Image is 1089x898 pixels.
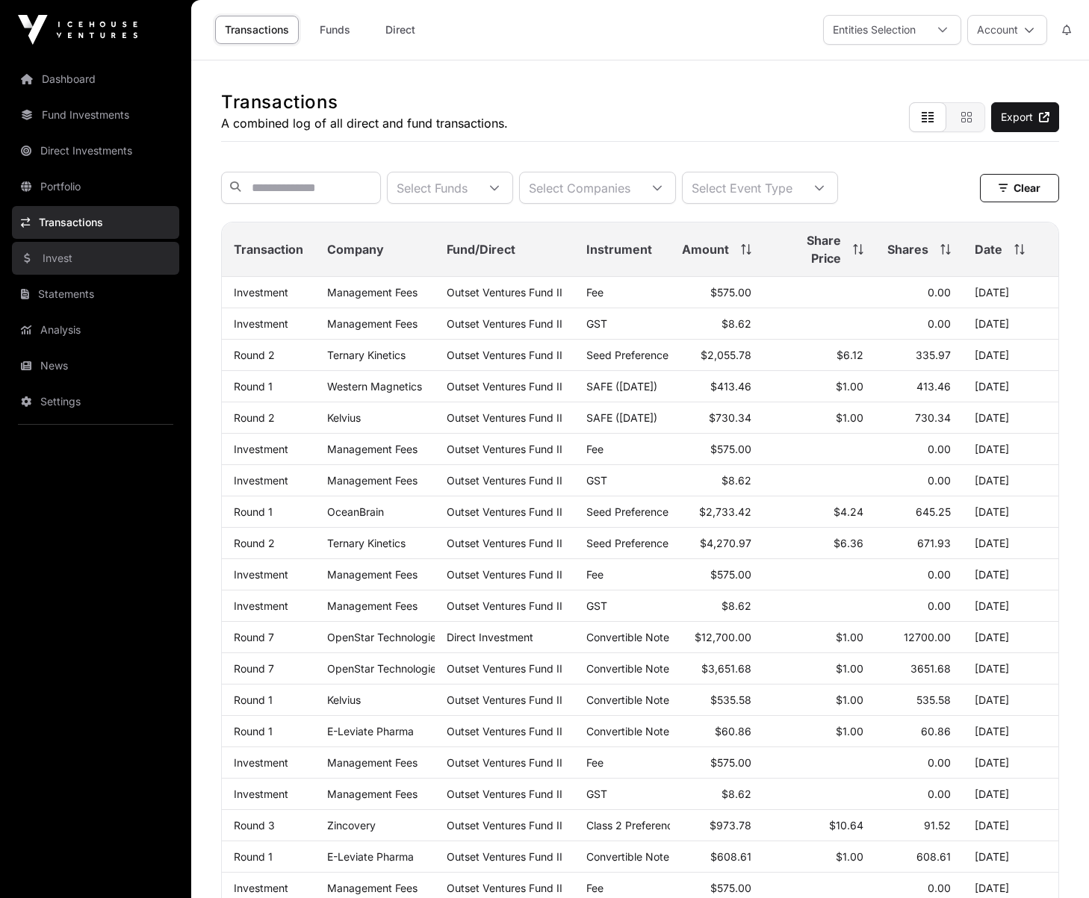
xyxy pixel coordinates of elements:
span: Amount [682,240,729,258]
a: Transactions [215,16,299,44]
div: Select Companies [520,172,639,203]
span: Fee [586,756,604,769]
td: $535.58 [670,685,763,716]
span: Convertible Note ([DATE]) [586,693,714,706]
div: Entities Selection [824,16,925,44]
div: Select Funds [388,172,477,203]
span: 91.52 [924,819,951,832]
img: Icehouse Ventures Logo [18,15,137,45]
a: Kelvius [327,411,361,424]
td: $575.00 [670,747,763,779]
td: $8.62 [670,465,763,496]
span: $6.36 [834,537,863,549]
a: Outset Ventures Fund II [447,599,562,612]
span: Convertible Note ([DATE]) [586,850,714,863]
span: Date [975,240,1002,258]
a: Round 1 [234,505,273,518]
span: GST [586,474,607,487]
a: Kelvius [327,693,361,706]
span: 0.00 [928,317,951,330]
a: Outset Ventures Fund II [447,317,562,330]
td: [DATE] [963,277,1058,308]
span: Convertible Note ([DATE]) [586,662,714,675]
span: Seed Preference Shares [586,349,705,361]
td: [DATE] [963,622,1058,653]
span: 12700.00 [904,631,951,643]
a: Round 1 [234,693,273,706]
td: [DATE] [963,810,1058,841]
a: Dashboard [12,63,179,96]
span: $4.24 [834,505,863,518]
span: GST [586,317,607,330]
a: Investment [234,443,288,455]
a: Analysis [12,314,179,346]
span: Seed Preference Shares [586,537,705,549]
span: 0.00 [928,568,951,581]
a: Outset Ventures Fund II [447,568,562,581]
a: Outset Ventures Fund II [447,443,562,455]
span: 730.34 [915,411,951,424]
span: 0.00 [928,599,951,612]
div: Select Event Type [683,172,801,203]
iframe: Chat Widget [1014,826,1089,898]
button: Account [967,15,1047,45]
td: [DATE] [963,308,1058,340]
td: [DATE] [963,653,1058,685]
a: Funds [305,16,364,44]
p: Management Fees [327,474,423,487]
p: Management Fees [327,443,423,455]
a: Round 7 [234,631,274,643]
td: $2,055.78 [670,340,763,371]
a: Zincovery [327,819,376,832]
span: 671.93 [917,537,951,549]
td: $12,700.00 [670,622,763,653]
a: Direct Investments [12,134,179,167]
td: $608.61 [670,841,763,873]
span: Share Price [775,231,841,267]
p: Management Fees [327,599,423,612]
a: Investment [234,474,288,487]
a: OpenStar Technologies [327,631,441,643]
a: News [12,349,179,382]
a: Outset Ventures Fund II [447,411,562,424]
td: [DATE] [963,747,1058,779]
a: Round 2 [234,537,275,549]
a: Outset Ventures Fund II [447,882,562,894]
a: Investment [234,882,288,894]
a: E-Leviate Pharma [327,725,414,738]
span: $1.00 [836,631,863,643]
span: 535.58 [916,693,951,706]
a: Outset Ventures Fund II [447,693,562,706]
td: [DATE] [963,779,1058,810]
a: E-Leviate Pharma [327,850,414,863]
a: Investment [234,286,288,299]
td: $973.78 [670,810,763,841]
a: Investment [234,756,288,769]
span: Fee [586,286,604,299]
td: [DATE] [963,340,1058,371]
span: Fee [586,882,604,894]
a: OceanBrain [327,505,384,518]
span: $1.00 [836,411,863,424]
span: Shares [887,240,928,258]
a: Outset Ventures Fund II [447,286,562,299]
a: Ternary Kinetics [327,349,406,361]
span: 0.00 [928,756,951,769]
td: $2,733.42 [670,496,763,528]
span: 60.86 [921,725,951,738]
a: Round 1 [234,380,273,393]
a: Settings [12,385,179,418]
a: Round 7 [234,662,274,675]
span: $1.00 [836,380,863,393]
a: Outset Ventures Fund II [447,505,562,518]
span: $10.64 [829,819,863,832]
span: $6.12 [837,349,863,361]
td: $4,270.97 [670,528,763,559]
span: $1.00 [836,693,863,706]
span: Fund/Direct [447,240,515,258]
span: SAFE ([DATE]) [586,380,657,393]
a: Round 2 [234,411,275,424]
a: Direct [370,16,430,44]
td: $8.62 [670,308,763,340]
